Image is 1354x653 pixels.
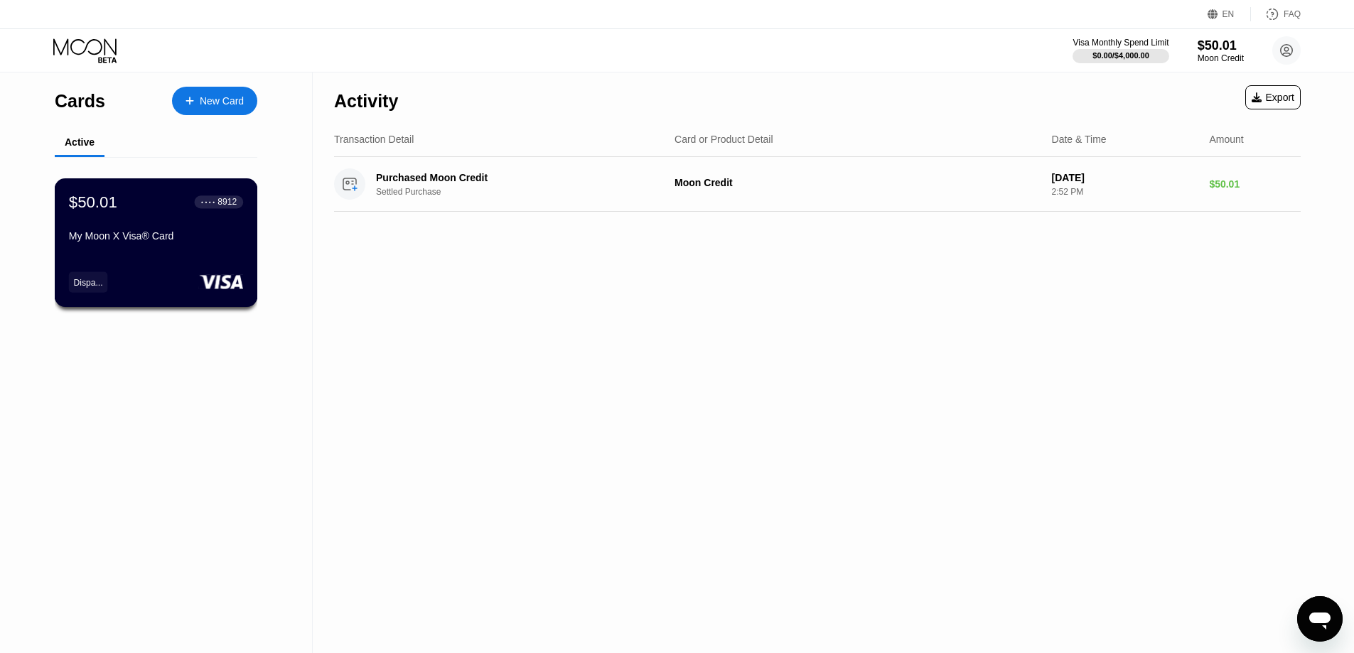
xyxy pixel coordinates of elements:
[1198,53,1244,63] div: Moon Credit
[65,136,95,148] div: Active
[376,172,652,183] div: Purchased Moon Credit
[1223,9,1235,19] div: EN
[376,187,672,197] div: Settled Purchase
[55,179,257,306] div: $50.01● ● ● ●8912My Moon X Visa® CardDispa...
[1297,596,1343,642] iframe: Button to launch messaging window
[1073,38,1168,63] div: Visa Monthly Spend Limit$0.00/$4,000.00
[1052,172,1198,183] div: [DATE]
[675,134,773,145] div: Card or Product Detail
[1252,92,1294,103] div: Export
[334,157,1301,212] div: Purchased Moon CreditSettled PurchaseMoon Credit[DATE]2:52 PM$50.01
[1092,51,1149,60] div: $0.00 / $4,000.00
[1073,38,1168,48] div: Visa Monthly Spend Limit
[1052,187,1198,197] div: 2:52 PM
[1208,7,1251,21] div: EN
[172,87,257,115] div: New Card
[675,177,1041,188] div: Moon Credit
[1209,178,1301,190] div: $50.01
[74,277,103,287] div: Dispa...
[217,197,237,207] div: 8912
[1209,134,1243,145] div: Amount
[1052,134,1107,145] div: Date & Time
[1284,9,1301,19] div: FAQ
[1245,85,1301,109] div: Export
[1198,38,1244,53] div: $50.01
[1251,7,1301,21] div: FAQ
[69,271,108,292] div: Dispa...
[334,91,398,112] div: Activity
[334,134,414,145] div: Transaction Detail
[69,193,117,211] div: $50.01
[69,230,243,242] div: My Moon X Visa® Card
[55,91,105,112] div: Cards
[1198,38,1244,63] div: $50.01Moon Credit
[201,200,215,204] div: ● ● ● ●
[200,95,244,107] div: New Card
